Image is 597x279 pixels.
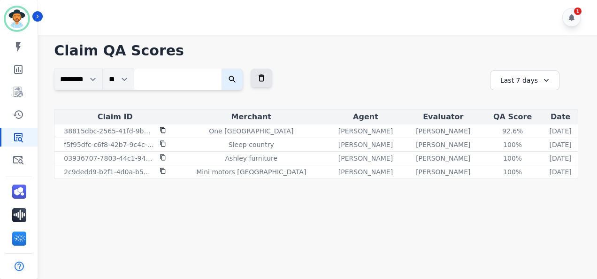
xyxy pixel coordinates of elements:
div: Claim ID [56,111,174,123]
p: [PERSON_NAME] [338,126,393,136]
p: [PERSON_NAME] [416,167,470,177]
p: [PERSON_NAME] [416,140,470,149]
div: 100 % [491,167,534,177]
p: [DATE] [549,167,571,177]
div: 1 [574,8,582,15]
p: [DATE] [549,154,571,163]
p: 2c9dedd9-b2f1-4d0a-b554-88e725b70124 [64,167,154,177]
div: 100 % [491,140,534,149]
div: Agent [329,111,402,123]
p: [PERSON_NAME] [416,126,470,136]
div: 100 % [491,154,534,163]
p: 03936707-7803-44c1-940f-3be29870652d [64,154,154,163]
p: [DATE] [549,140,571,149]
img: Bordered avatar [6,8,28,30]
div: Evaluator [406,111,480,123]
p: f5f95dfc-c6f8-42b7-9c4c-886801639308 [64,140,154,149]
div: Merchant [177,111,325,123]
p: [PERSON_NAME] [338,167,393,177]
p: [PERSON_NAME] [338,140,393,149]
div: Date [545,111,576,123]
h1: Claim QA Scores [54,42,578,59]
p: [DATE] [549,126,571,136]
p: 38815dbc-2565-41fd-9bb1-b285b34b3083 [64,126,154,136]
p: [PERSON_NAME] [338,154,393,163]
p: [PERSON_NAME] [416,154,470,163]
p: One [GEOGRAPHIC_DATA] [209,126,293,136]
div: 92.6 % [491,126,534,136]
p: Sleep country [229,140,274,149]
p: Mini motors [GEOGRAPHIC_DATA] [196,167,306,177]
div: Last 7 days [490,70,559,90]
p: Ashley furniture [225,154,277,163]
div: QA Score [484,111,541,123]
